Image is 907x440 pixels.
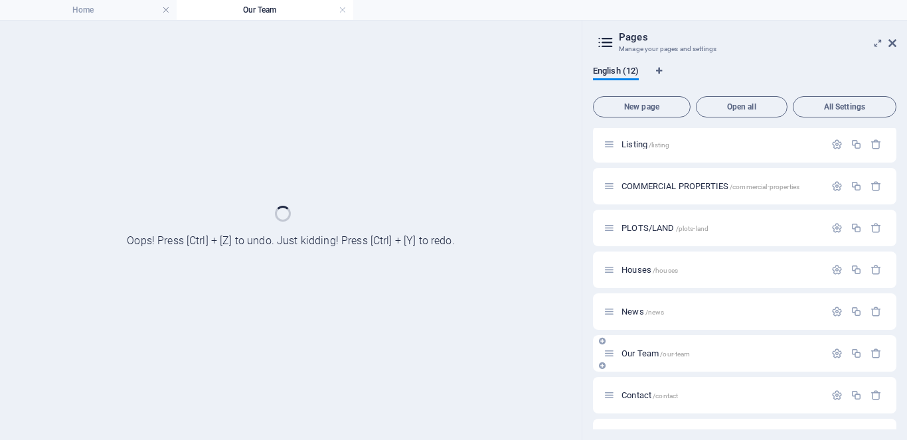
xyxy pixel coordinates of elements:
[619,43,870,55] h3: Manage your pages and settings
[870,264,882,275] div: Remove
[649,141,669,149] span: /listing
[621,390,678,400] span: Click to open page
[621,348,690,358] span: Our Team
[621,223,708,233] span: Click to open page
[831,181,843,192] div: Settings
[645,309,665,316] span: /news
[593,66,896,91] div: Language Tabs
[851,139,862,150] div: Duplicate
[653,392,678,400] span: /contact
[599,103,685,111] span: New page
[618,140,825,149] div: Listing/listing
[870,139,882,150] div: Remove
[660,350,690,358] span: /our-team
[593,63,639,82] span: English (12)
[621,139,669,149] span: Click to open page
[618,307,825,316] div: News/news
[870,348,882,359] div: Remove
[851,306,862,317] div: Duplicate
[702,103,782,111] span: Open all
[618,391,825,400] div: Contact/contact
[618,265,825,274] div: Houses/houses
[619,31,896,43] h2: Pages
[730,183,799,190] span: /commercial-properties
[618,349,825,358] div: Our Team/our-team
[618,182,825,190] div: COMMERCIAL PROPERTIES/commercial-properties
[870,181,882,192] div: Remove
[851,181,862,192] div: Duplicate
[851,348,862,359] div: Duplicate
[831,390,843,401] div: Settings
[870,306,882,317] div: Remove
[793,96,896,117] button: All Settings
[621,307,664,317] span: Click to open page
[831,264,843,275] div: Settings
[831,306,843,317] div: Settings
[799,103,890,111] span: All Settings
[621,181,799,191] span: Click to open page
[831,139,843,150] div: Settings
[831,222,843,234] div: Settings
[696,96,787,117] button: Open all
[177,3,353,17] h4: Our Team
[831,348,843,359] div: Settings
[851,264,862,275] div: Duplicate
[676,225,709,232] span: /plots-land
[593,96,691,117] button: New page
[653,267,678,274] span: /houses
[870,222,882,234] div: Remove
[870,390,882,401] div: Remove
[851,390,862,401] div: Duplicate
[621,265,678,275] span: Click to open page
[618,224,825,232] div: PLOTS/LAND/plots-land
